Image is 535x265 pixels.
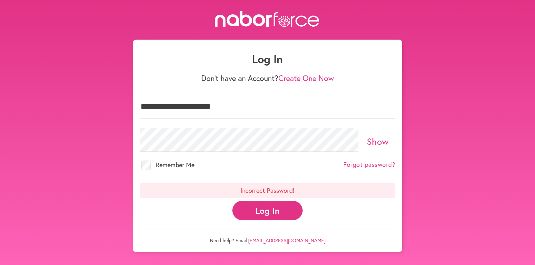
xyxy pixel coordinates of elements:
p: Incorrect Password! [140,183,395,198]
span: Remember Me [156,161,194,169]
a: Show [367,135,389,147]
p: Don't have an Account? [140,74,395,83]
a: Create One Now [278,73,334,83]
button: Log In [232,201,303,220]
p: Need help? Email [140,230,395,244]
a: [EMAIL_ADDRESS][DOMAIN_NAME] [248,237,325,244]
h1: Log In [140,52,395,66]
a: Forgot password? [343,161,395,169]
